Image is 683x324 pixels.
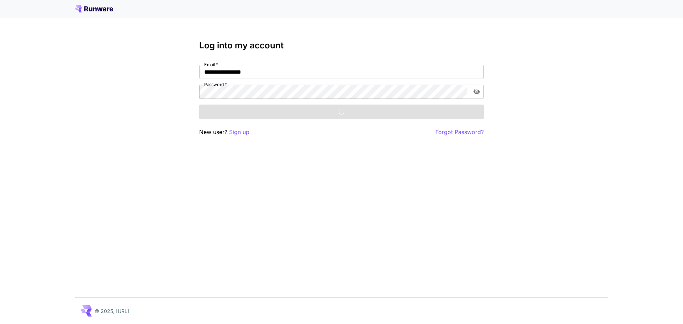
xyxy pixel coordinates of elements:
p: New user? [199,128,249,137]
label: Email [204,62,218,68]
button: toggle password visibility [470,85,483,98]
label: Password [204,81,227,87]
p: © 2025, [URL] [95,307,129,315]
button: Forgot Password? [435,128,484,137]
button: Sign up [229,128,249,137]
h3: Log into my account [199,41,484,51]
